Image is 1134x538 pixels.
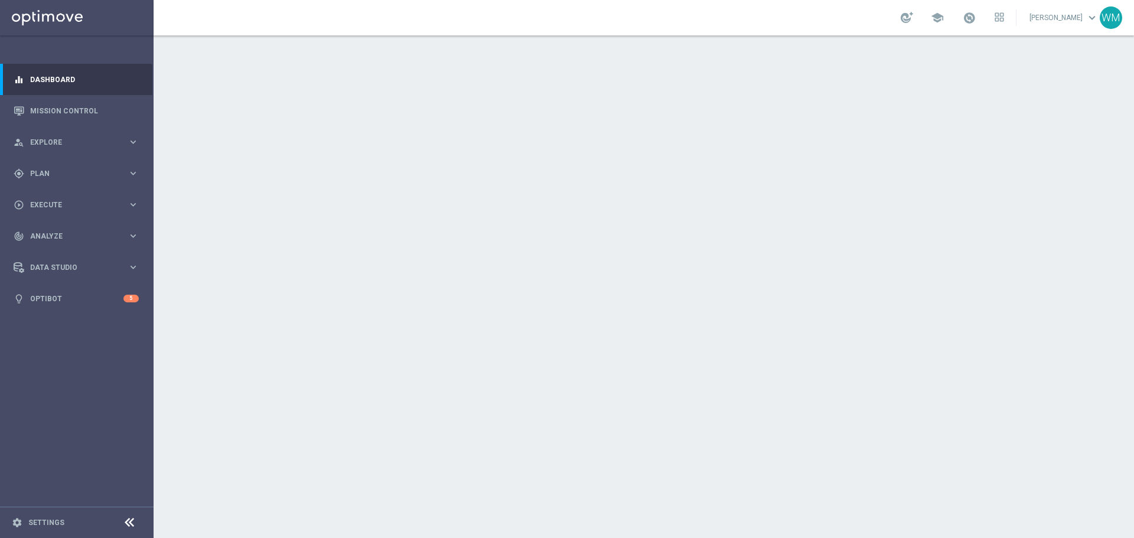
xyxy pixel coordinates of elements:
[14,168,128,179] div: Plan
[28,519,64,526] a: Settings
[13,263,139,272] button: Data Studio keyboard_arrow_right
[14,137,128,148] div: Explore
[13,294,139,304] button: lightbulb Optibot 5
[30,95,139,126] a: Mission Control
[13,231,139,241] button: track_changes Analyze keyboard_arrow_right
[13,138,139,147] button: person_search Explore keyboard_arrow_right
[30,139,128,146] span: Explore
[123,295,139,302] div: 5
[30,64,139,95] a: Dashboard
[13,169,139,178] button: gps_fixed Plan keyboard_arrow_right
[30,264,128,271] span: Data Studio
[14,137,24,148] i: person_search
[14,168,24,179] i: gps_fixed
[14,64,139,95] div: Dashboard
[13,75,139,84] button: equalizer Dashboard
[13,106,139,116] button: Mission Control
[1100,6,1122,29] div: WM
[1086,11,1099,24] span: keyboard_arrow_down
[30,170,128,177] span: Plan
[14,200,24,210] i: play_circle_outline
[14,200,128,210] div: Execute
[14,283,139,314] div: Optibot
[931,11,944,24] span: school
[128,199,139,210] i: keyboard_arrow_right
[14,231,24,242] i: track_changes
[30,201,128,208] span: Execute
[14,262,128,273] div: Data Studio
[14,95,139,126] div: Mission Control
[128,168,139,179] i: keyboard_arrow_right
[128,262,139,273] i: keyboard_arrow_right
[14,294,24,304] i: lightbulb
[1028,9,1100,27] a: [PERSON_NAME]keyboard_arrow_down
[30,283,123,314] a: Optibot
[14,231,128,242] div: Analyze
[128,136,139,148] i: keyboard_arrow_right
[14,74,24,85] i: equalizer
[128,230,139,242] i: keyboard_arrow_right
[13,200,139,210] button: play_circle_outline Execute keyboard_arrow_right
[30,233,128,240] span: Analyze
[12,517,22,528] i: settings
